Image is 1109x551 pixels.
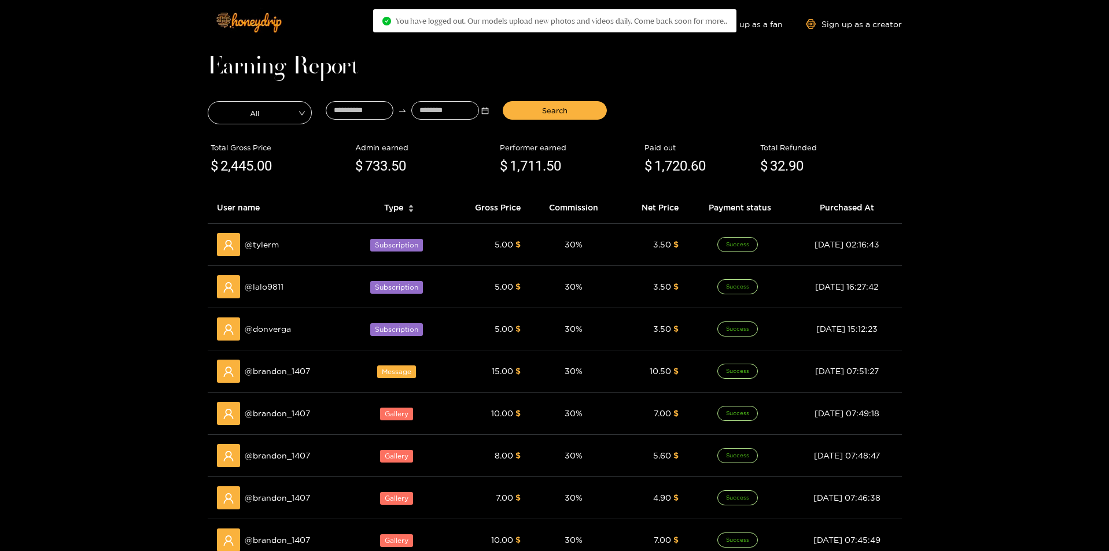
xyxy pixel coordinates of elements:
[408,208,414,214] span: caret-down
[245,407,310,420] span: @ brandon_1407
[653,282,671,291] span: 3.50
[208,192,351,224] th: User name
[496,493,513,502] span: 7.00
[815,240,879,249] span: [DATE] 02:16:43
[245,280,283,293] span: @ lalo9811
[515,409,521,417] span: $
[245,449,310,462] span: @ brandon_1407
[500,156,507,177] span: $
[380,408,413,420] span: Gallery
[717,279,758,294] span: Success
[688,192,791,224] th: Payment status
[492,367,513,375] span: 15.00
[245,323,291,335] span: @ donverga
[223,282,234,293] span: user
[530,192,617,224] th: Commission
[785,158,804,174] span: .90
[223,324,234,335] span: user
[792,192,902,224] th: Purchased At
[370,323,423,336] span: Subscription
[673,535,679,544] span: $
[565,451,583,460] span: 30 %
[408,203,414,209] span: caret-up
[650,367,671,375] span: 10.50
[644,142,754,153] div: Paid out
[384,201,403,214] span: Type
[495,451,513,460] span: 8.00
[223,493,234,504] span: user
[208,59,902,75] h1: Earning Report
[654,158,687,174] span: 1,720
[813,493,880,502] span: [DATE] 07:46:38
[760,142,899,153] div: Total Refunded
[542,105,568,116] span: Search
[673,324,679,333] span: $
[717,448,758,463] span: Success
[382,17,391,25] span: check-circle
[365,158,388,174] span: 733
[370,239,423,252] span: Subscription
[495,240,513,249] span: 5.00
[644,156,652,177] span: $
[211,156,218,177] span: $
[654,409,671,417] span: 7.00
[565,493,583,502] span: 30 %
[653,240,671,249] span: 3.50
[815,282,878,291] span: [DATE] 16:27:42
[565,535,583,544] span: 30 %
[388,158,406,174] span: .50
[223,239,234,251] span: user
[245,365,310,378] span: @ brandon_1407
[673,451,679,460] span: $
[398,106,407,115] span: swap-right
[673,409,679,417] span: $
[565,367,583,375] span: 30 %
[565,324,583,333] span: 30 %
[703,19,783,29] a: Sign up as a fan
[448,192,530,224] th: Gross Price
[653,324,671,333] span: 3.50
[813,535,880,544] span: [DATE] 07:45:49
[355,156,363,177] span: $
[816,324,878,333] span: [DATE] 15:12:23
[515,282,521,291] span: $
[814,451,880,460] span: [DATE] 07:48:47
[223,535,234,546] span: user
[211,142,349,153] div: Total Gross Price
[245,491,310,504] span: @ brandon_1407
[491,535,513,544] span: 10.00
[717,490,758,505] span: Success
[815,409,879,417] span: [DATE] 07:49:18
[565,240,583,249] span: 30 %
[673,493,679,502] span: $
[653,493,671,502] span: 4.90
[370,281,423,294] span: Subscription
[565,409,583,417] span: 30 %
[717,406,758,421] span: Success
[806,19,902,29] a: Sign up as a creator
[510,158,543,174] span: 1,711
[253,158,272,174] span: .00
[396,16,727,25] span: You have logged out. Our models upload new photos and videos daily. Come back soon for more..
[380,450,413,463] span: Gallery
[673,282,679,291] span: $
[223,450,234,462] span: user
[770,158,785,174] span: 32
[223,408,234,420] span: user
[717,237,758,252] span: Success
[717,532,758,548] span: Success
[245,534,310,546] span: @ brandon_1407
[760,156,768,177] span: $
[245,238,279,251] span: @ tylerm
[717,364,758,379] span: Success
[220,158,253,174] span: 2,445
[398,106,407,115] span: to
[355,142,494,153] div: Admin earned
[717,321,758,336] span: Success
[223,366,234,378] span: user
[653,451,671,460] span: 5.60
[380,534,413,547] span: Gallery
[617,192,688,224] th: Net Price
[377,365,416,378] span: Message
[495,282,513,291] span: 5.00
